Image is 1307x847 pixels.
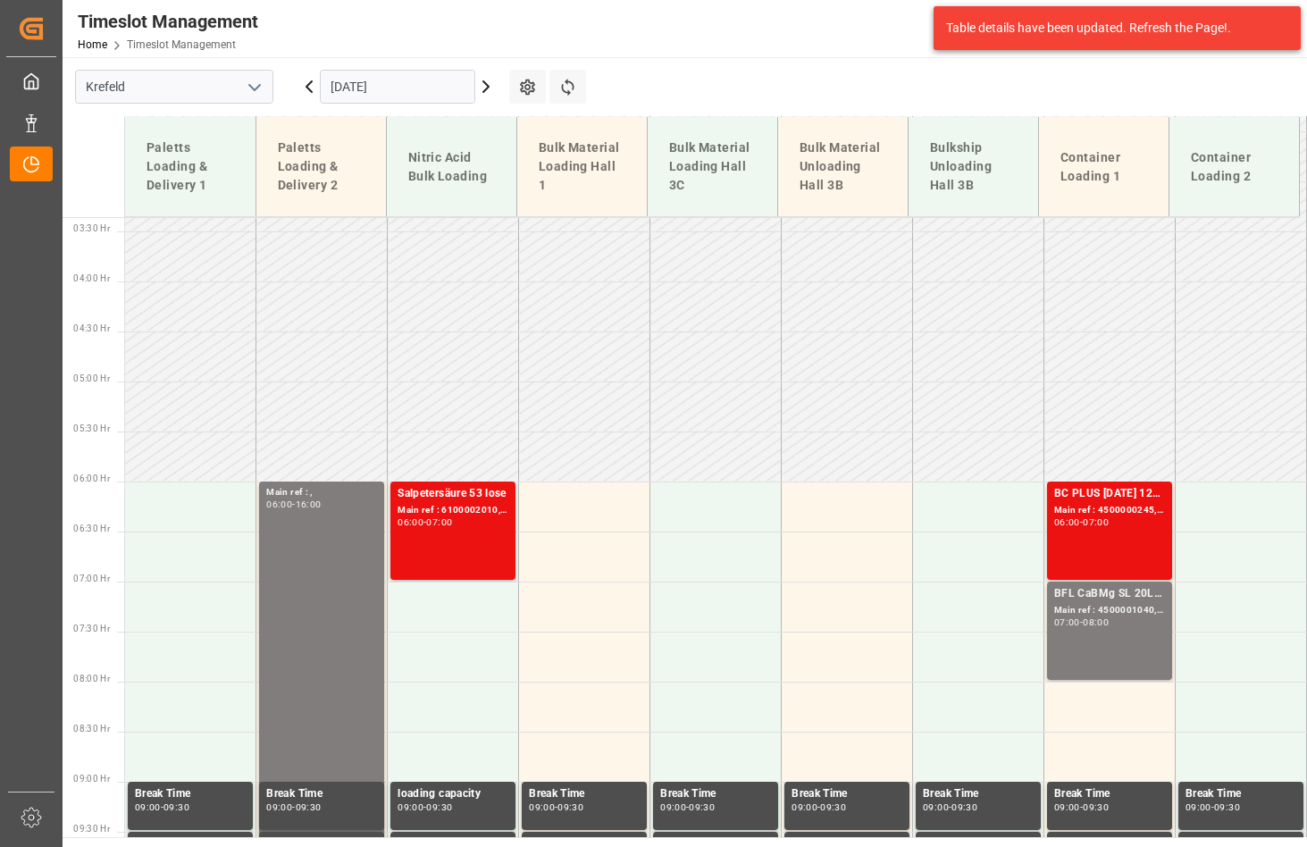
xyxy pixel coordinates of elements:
[423,518,426,526] div: -
[689,803,715,811] div: 09:30
[1184,141,1285,193] div: Container Loading 2
[296,500,322,508] div: 16:00
[240,73,267,101] button: open menu
[1211,803,1214,811] div: -
[1054,618,1080,626] div: 07:00
[398,485,508,503] div: Salpetersäure 53 lose
[73,674,110,683] span: 08:00 Hr
[401,141,502,193] div: Nitric Acid Bulk Loading
[946,19,1275,38] div: Table details have been updated. Refresh the Page!.
[1083,803,1109,811] div: 09:30
[923,803,949,811] div: 09:00
[1054,603,1165,618] div: Main ref : 4500001040, 2000001057
[557,803,583,811] div: 09:30
[271,131,372,202] div: Paletts Loading & Delivery 2
[1083,618,1109,626] div: 08:00
[1054,518,1080,526] div: 06:00
[73,323,110,333] span: 04:30 Hr
[73,223,110,233] span: 03:30 Hr
[662,131,763,202] div: Bulk Material Loading Hall 3C
[923,785,1034,803] div: Break Time
[266,785,377,803] div: Break Time
[1214,803,1240,811] div: 09:30
[1186,803,1211,811] div: 09:00
[426,518,452,526] div: 07:00
[73,824,110,834] span: 09:30 Hr
[820,803,846,811] div: 09:30
[792,785,902,803] div: Break Time
[529,785,640,803] div: Break Time
[1053,141,1154,193] div: Container Loading 1
[135,803,161,811] div: 09:00
[73,423,110,433] span: 05:30 Hr
[73,524,110,533] span: 06:30 Hr
[1054,785,1165,803] div: Break Time
[73,474,110,483] span: 06:00 Hr
[1054,585,1165,603] div: BFL CaBMg SL 20L (x48) EN,IN MTO
[292,500,295,508] div: -
[426,803,452,811] div: 09:30
[951,803,977,811] div: 09:30
[73,273,110,283] span: 04:00 Hr
[296,803,322,811] div: 09:30
[266,485,377,500] div: Main ref : ,
[423,803,426,811] div: -
[73,373,110,383] span: 05:00 Hr
[1186,785,1296,803] div: Break Time
[78,38,107,51] a: Home
[1080,518,1083,526] div: -
[660,785,771,803] div: Break Time
[73,624,110,633] span: 07:30 Hr
[398,785,508,803] div: loading capacity
[163,803,189,811] div: 09:30
[73,774,110,784] span: 09:00 Hr
[266,803,292,811] div: 09:00
[73,724,110,734] span: 08:30 Hr
[266,500,292,508] div: 06:00
[686,803,689,811] div: -
[792,803,817,811] div: 09:00
[1080,803,1083,811] div: -
[923,131,1024,202] div: Bulkship Unloading Hall 3B
[1083,518,1109,526] div: 07:00
[529,803,555,811] div: 09:00
[660,803,686,811] div: 09:00
[73,574,110,583] span: 07:00 Hr
[1054,503,1165,518] div: Main ref : 4500000245, 2000000163
[135,785,246,803] div: Break Time
[292,803,295,811] div: -
[949,803,951,811] div: -
[792,131,893,202] div: Bulk Material Unloading Hall 3B
[398,803,423,811] div: 09:00
[817,803,820,811] div: -
[532,131,633,202] div: Bulk Material Loading Hall 1
[1080,618,1083,626] div: -
[1054,485,1165,503] div: BC PLUS [DATE] 12M 25kg (x42) INTBC PLUS [DATE] 6M 1050kg UN CAN BB;BC PLUS [DATE] 9M 1050kg UN C...
[1054,803,1080,811] div: 09:00
[320,70,475,104] input: DD.MM.YYYY
[161,803,163,811] div: -
[398,503,508,518] div: Main ref : 6100002010, 2000001542
[139,131,241,202] div: Paletts Loading & Delivery 1
[75,70,273,104] input: Type to search/select
[555,803,557,811] div: -
[398,518,423,526] div: 06:00
[78,8,258,35] div: Timeslot Management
